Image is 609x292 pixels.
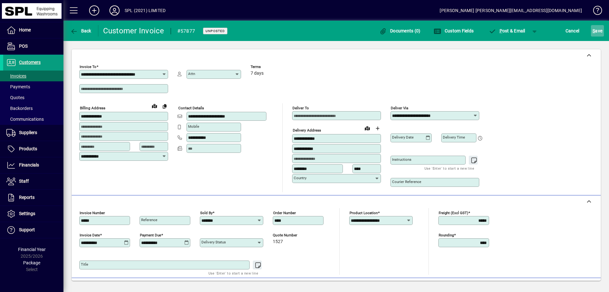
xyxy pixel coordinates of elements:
span: Back [70,28,91,33]
span: Backorders [6,106,33,111]
span: ave [593,26,602,36]
span: Suppliers [19,130,37,135]
span: Unposted [206,29,225,33]
mat-label: Instructions [392,157,411,162]
button: Back [69,25,93,37]
mat-label: Invoice To [80,65,96,69]
mat-label: Deliver via [391,106,408,110]
span: Communications [6,117,44,122]
button: Add [84,5,104,16]
a: Knowledge Base [588,1,601,22]
mat-label: Reference [141,218,157,222]
mat-label: Mobile [188,124,199,129]
mat-label: Delivery status [201,240,226,244]
mat-hint: Use 'Enter' to start a new line [208,269,258,277]
span: Invoices [6,73,26,78]
span: 7 days [251,71,264,76]
a: Financials [3,157,63,173]
a: Backorders [3,103,63,114]
span: 1527 [273,239,283,244]
span: Reports [19,195,35,200]
a: View on map [149,101,160,111]
div: Customer Invoice [103,26,164,36]
span: Quote number [273,233,311,237]
mat-label: Payment due [140,233,161,237]
a: Payments [3,81,63,92]
a: Staff [3,173,63,189]
a: Suppliers [3,125,63,141]
mat-label: Rounding [439,233,454,237]
mat-label: Order number [273,211,296,215]
span: POS [19,44,28,49]
span: ost & Email [488,28,525,33]
a: Communications [3,114,63,125]
mat-label: Courier Reference [392,180,421,184]
a: Products [3,141,63,157]
mat-label: Sold by [200,211,213,215]
span: Package [23,260,40,265]
button: Documents (0) [378,25,422,37]
a: View on map [362,123,372,133]
div: #57877 [177,26,195,36]
mat-hint: Use 'Enter' to start a new line [424,165,474,172]
button: Post & Email [485,25,528,37]
span: Payments [6,84,30,89]
button: Choose address [372,123,383,133]
a: Home [3,22,63,38]
mat-label: Deliver To [292,106,309,110]
mat-label: Invoice number [80,211,105,215]
div: SPL (2021) LIMITED [125,5,166,16]
span: Documents (0) [379,28,421,33]
span: Support [19,227,35,232]
mat-label: Freight (excl GST) [439,211,468,215]
mat-label: Title [81,262,88,267]
mat-label: Product location [350,211,378,215]
mat-label: Delivery date [392,135,414,139]
a: Quotes [3,92,63,103]
mat-label: Invoice date [80,233,100,237]
a: Support [3,222,63,238]
span: Staff [19,179,29,184]
span: Cancel [566,26,580,36]
a: POS [3,38,63,54]
button: Cancel [564,25,581,37]
span: Customers [19,60,41,65]
div: [PERSON_NAME] [PERSON_NAME][EMAIL_ADDRESS][DOMAIN_NAME] [440,5,582,16]
span: Terms [251,65,289,69]
span: Home [19,27,31,32]
a: Settings [3,206,63,222]
button: Save [591,25,604,37]
span: Custom Fields [434,28,474,33]
span: Settings [19,211,35,216]
a: Invoices [3,71,63,81]
span: Financial Year [18,247,46,252]
button: Profile [104,5,125,16]
span: P [500,28,502,33]
app-page-header-button: Back [63,25,98,37]
span: Quotes [6,95,24,100]
button: Custom Fields [432,25,475,37]
a: Reports [3,190,63,206]
span: S [593,28,595,33]
span: Products [19,146,37,151]
mat-label: Attn [188,71,195,76]
span: Financials [19,162,39,167]
mat-label: Country [294,176,306,180]
button: Copy to Delivery address [160,101,170,111]
mat-label: Delivery time [443,135,465,139]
